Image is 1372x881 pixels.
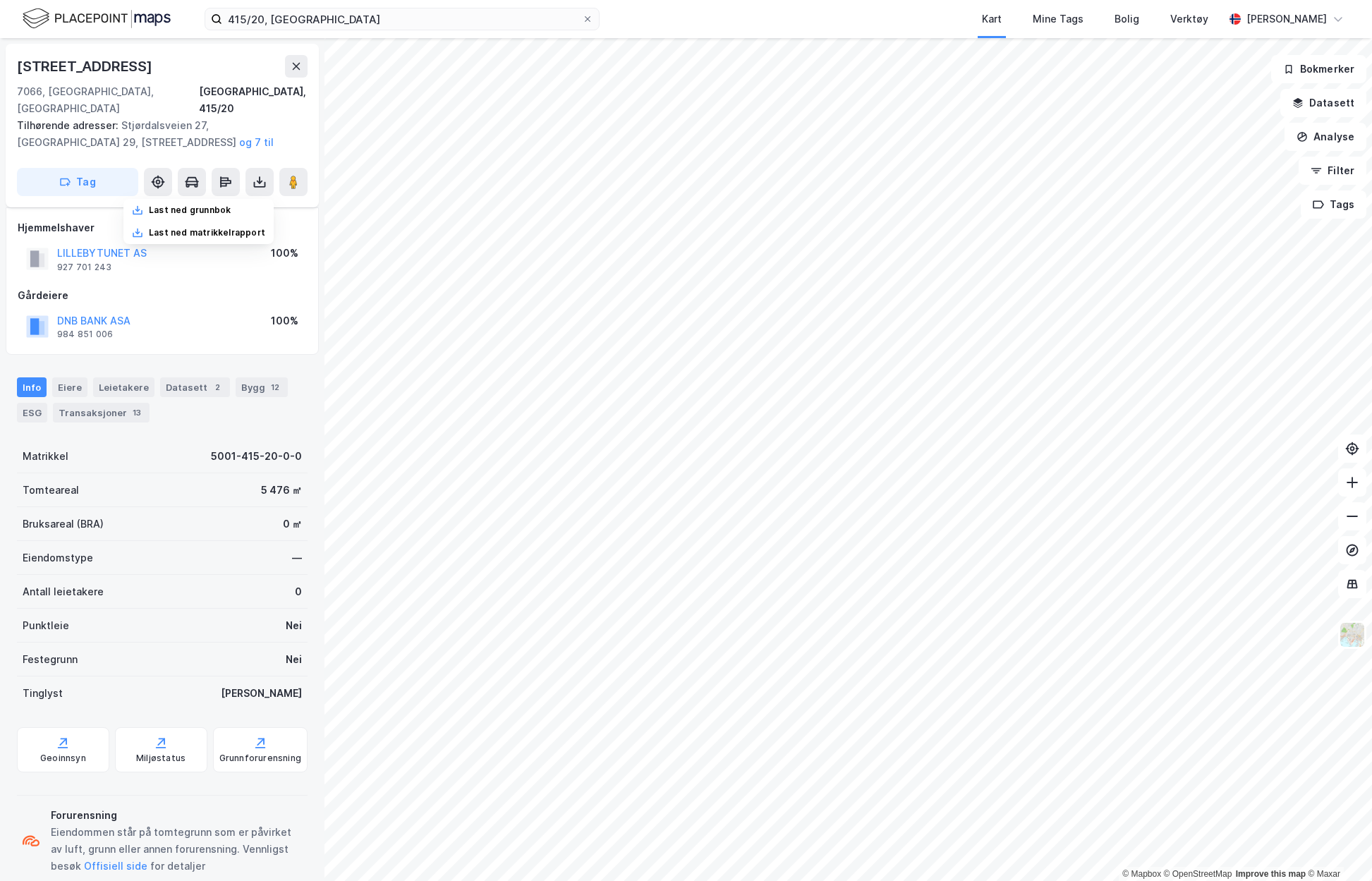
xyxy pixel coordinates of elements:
div: Leietakere [93,377,154,397]
div: Kart [982,11,1002,28]
div: 5 476 ㎡ [261,482,302,499]
div: Eiendomstype [23,549,93,566]
div: Antall leietakere [23,583,104,600]
div: Bygg [236,377,288,397]
div: 927 701 243 [57,262,111,273]
div: [STREET_ADDRESS] [17,55,155,78]
a: OpenStreetMap [1164,869,1232,879]
a: Improve this map [1236,869,1306,879]
a: Mapbox [1122,869,1161,879]
div: [PERSON_NAME] [221,685,302,702]
div: Last ned grunnbok [149,205,231,216]
div: Nei [286,617,302,634]
div: Geoinnsyn [40,753,86,764]
div: Gårdeiere [18,287,307,304]
div: Matrikkel [23,448,68,465]
div: Hjemmelshaver [18,219,307,236]
div: [GEOGRAPHIC_DATA], 415/20 [199,83,308,117]
div: Eiendommen står på tomtegrunn som er påvirket av luft, grunn eller annen forurensning. Vennligst ... [51,824,302,875]
div: Last ned matrikkelrapport [149,227,265,238]
div: 5001-415-20-0-0 [211,448,302,465]
div: Mine Tags [1033,11,1083,28]
div: Transaksjoner [53,403,150,423]
div: Bolig [1115,11,1139,28]
button: Datasett [1280,89,1366,117]
div: Nei [286,651,302,668]
button: Analyse [1285,123,1366,151]
input: Søk på adresse, matrikkel, gårdeiere, leietakere eller personer [222,8,582,30]
div: ESG [17,403,47,423]
div: 2 [210,380,224,394]
div: 100% [271,312,298,329]
div: Kontrollprogram for chat [1301,813,1372,881]
iframe: Chat Widget [1301,813,1372,881]
button: Filter [1299,157,1366,185]
div: Forurensning [51,807,302,824]
div: 0 [295,583,302,600]
div: Stjørdalsveien 27, [GEOGRAPHIC_DATA] 29, [STREET_ADDRESS] [17,117,296,151]
div: Verktøy [1170,11,1208,28]
div: 7066, [GEOGRAPHIC_DATA], [GEOGRAPHIC_DATA] [17,83,199,117]
div: 100% [271,245,298,262]
img: Z [1339,621,1366,648]
div: Tomteareal [23,482,79,499]
button: Bokmerker [1271,55,1366,83]
div: Datasett [160,377,230,397]
div: Bruksareal (BRA) [23,516,104,533]
div: 13 [130,406,144,420]
div: Miljøstatus [136,753,186,764]
div: Tinglyst [23,685,63,702]
button: Tags [1301,190,1366,219]
img: logo.f888ab2527a4732fd821a326f86c7f29.svg [23,6,171,31]
div: 0 ㎡ [283,516,302,533]
div: — [292,549,302,566]
div: Info [17,377,47,397]
div: Festegrunn [23,651,78,668]
div: Eiere [52,377,87,397]
span: Tilhørende adresser: [17,119,121,131]
div: 12 [268,380,282,394]
button: Tag [17,168,138,196]
div: Grunnforurensning [219,753,301,764]
div: Punktleie [23,617,69,634]
div: [PERSON_NAME] [1246,11,1327,28]
div: 984 851 006 [57,329,113,340]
